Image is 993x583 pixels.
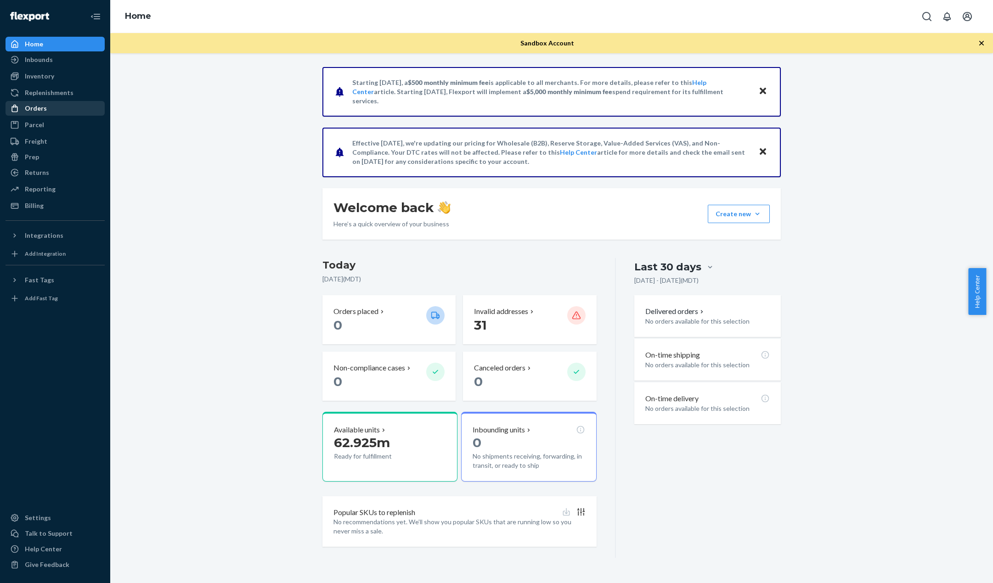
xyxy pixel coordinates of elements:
p: On-time delivery [645,393,699,404]
div: Help Center [25,544,62,554]
div: Settings [25,513,51,522]
a: Help Center [560,148,597,156]
h1: Welcome back [333,199,451,216]
span: $500 monthly minimum fee [408,78,489,86]
button: Open Search Box [918,7,936,26]
p: Orders placed [333,306,378,317]
ol: breadcrumbs [118,3,158,30]
p: Here’s a quick overview of your business [333,219,451,229]
p: Available units [334,425,380,435]
span: 0 [474,374,483,389]
button: Open account menu [958,7,976,26]
span: 0 [333,317,342,333]
div: Reporting [25,185,56,194]
button: Inbounding units0No shipments receiving, forwarding, in transit, or ready to ship [461,412,596,482]
a: Add Integration [6,247,105,261]
button: Available units62.925mReady for fulfillment [322,412,457,482]
button: Non-compliance cases 0 [322,352,456,401]
div: Returns [25,168,49,177]
div: Fast Tags [25,275,54,285]
button: Open notifications [938,7,956,26]
p: No orders available for this selection [645,404,770,413]
div: Talk to Support [25,529,73,538]
div: Integrations [25,231,63,240]
p: Non-compliance cases [333,363,405,373]
div: Billing [25,201,44,210]
button: Orders placed 0 [322,295,456,344]
a: Orders [6,101,105,116]
h3: Today [322,258,597,273]
a: Inventory [6,69,105,84]
a: Billing [6,198,105,213]
a: Home [125,11,151,21]
div: Replenishments [25,88,73,97]
button: Fast Tags [6,273,105,287]
a: Talk to Support [6,526,105,541]
p: Inbounding units [473,425,525,435]
div: Inbounds [25,55,53,64]
a: Reporting [6,182,105,196]
div: Home [25,39,43,49]
p: Starting [DATE], a is applicable to all merchants. For more details, please refer to this article... [352,78,750,106]
a: Home [6,37,105,51]
p: Popular SKUs to replenish [333,507,415,518]
div: Add Fast Tag [25,294,58,302]
a: Returns [6,165,105,180]
a: Parcel [6,118,105,132]
img: hand-wave emoji [438,201,451,214]
p: Ready for fulfillment [334,452,419,461]
button: Close [757,146,769,159]
a: Add Fast Tag [6,291,105,306]
div: Parcel [25,120,44,129]
div: Add Integration [25,250,66,258]
a: Prep [6,150,105,164]
span: 0 [333,374,342,389]
img: Flexport logo [10,12,49,21]
p: No orders available for this selection [645,317,770,326]
div: Last 30 days [634,260,701,274]
span: Sandbox Account [520,39,574,47]
div: Freight [25,137,47,146]
p: Canceled orders [474,363,525,373]
div: Prep [25,152,39,162]
p: No shipments receiving, forwarding, in transit, or ready to ship [473,452,585,470]
a: Help Center [6,542,105,556]
button: Create new [708,205,770,223]
button: Integrations [6,228,105,243]
div: Give Feedback [25,560,69,569]
p: Invalid addresses [474,306,528,317]
a: Freight [6,134,105,149]
button: Help Center [968,268,986,315]
button: Invalid addresses 31 [463,295,596,344]
span: 62.925m [334,435,390,450]
a: Inbounds [6,52,105,67]
button: Canceled orders 0 [463,352,596,401]
div: Orders [25,104,47,113]
button: Close Navigation [86,7,105,26]
p: No recommendations yet. We’ll show you popular SKUs that are running low so you never miss a sale. [333,517,586,536]
p: [DATE] - [DATE] ( MDT ) [634,276,699,285]
button: Close [757,85,769,98]
span: 0 [473,435,481,450]
span: 31 [474,317,487,333]
p: No orders available for this selection [645,360,770,370]
span: $5,000 monthly minimum fee [526,88,612,95]
a: Replenishments [6,85,105,100]
button: Delivered orders [645,306,705,317]
p: Effective [DATE], we're updating our pricing for Wholesale (B2B), Reserve Storage, Value-Added Se... [352,139,750,166]
a: Settings [6,510,105,525]
div: Inventory [25,72,54,81]
button: Give Feedback [6,557,105,572]
p: [DATE] ( MDT ) [322,275,597,284]
p: On-time shipping [645,350,700,360]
